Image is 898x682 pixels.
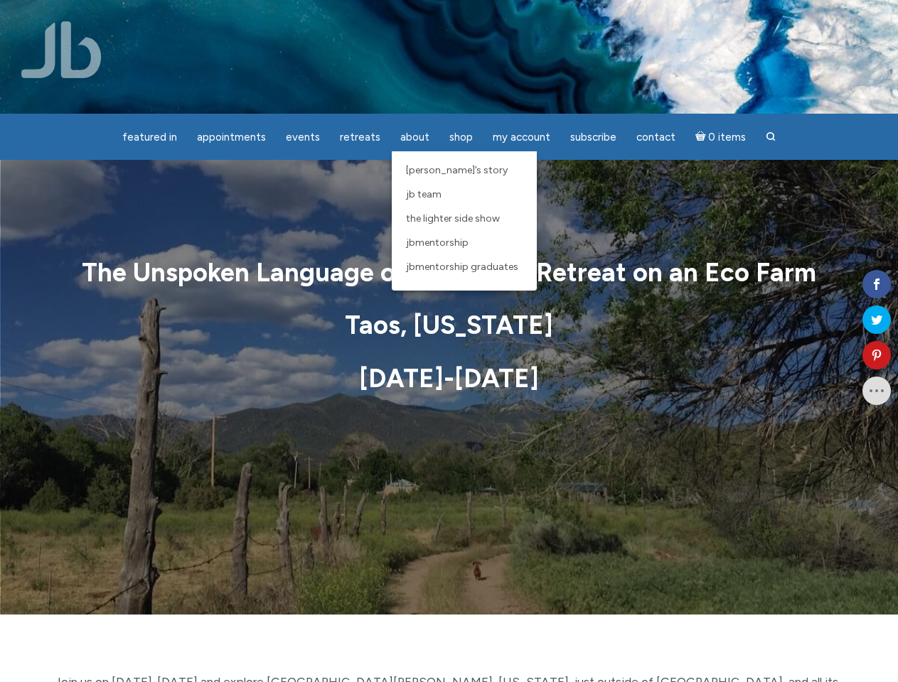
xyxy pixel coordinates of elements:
[562,124,625,151] a: Subscribe
[628,124,684,151] a: Contact
[695,131,709,144] i: Cart
[286,131,320,144] span: Events
[868,247,891,260] span: 0
[687,122,755,151] a: Cart0 items
[359,363,539,394] strong: [DATE]-[DATE]
[392,124,438,151] a: About
[406,188,442,200] span: JB Team
[399,255,530,279] a: JBMentorship Graduates
[399,183,530,207] a: JB Team
[406,237,469,249] span: JBMentorship
[188,124,274,151] a: Appointments
[441,124,481,151] a: Shop
[708,132,746,143] span: 0 items
[406,164,508,176] span: [PERSON_NAME]’s Story
[114,124,186,151] a: featured in
[484,124,559,151] a: My Account
[406,261,518,273] span: JBMentorship Graduates
[399,158,530,183] a: [PERSON_NAME]’s Story
[277,124,328,151] a: Events
[197,131,266,144] span: Appointments
[406,212,500,224] span: The Lighter Side Show
[331,124,389,151] a: Retreats
[399,207,530,231] a: The Lighter Side Show
[82,257,816,288] strong: The Unspoken Language of Telepathy Retreat on an Eco Farm
[340,131,380,144] span: Retreats
[21,21,102,78] img: Jamie Butler. The Everyday Medium
[400,131,429,144] span: About
[449,131,473,144] span: Shop
[122,131,177,144] span: featured in
[493,131,550,144] span: My Account
[570,131,616,144] span: Subscribe
[345,310,553,340] strong: Taos, [US_STATE]
[399,231,530,255] a: JBMentorship
[636,131,675,144] span: Contact
[868,260,891,267] span: Shares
